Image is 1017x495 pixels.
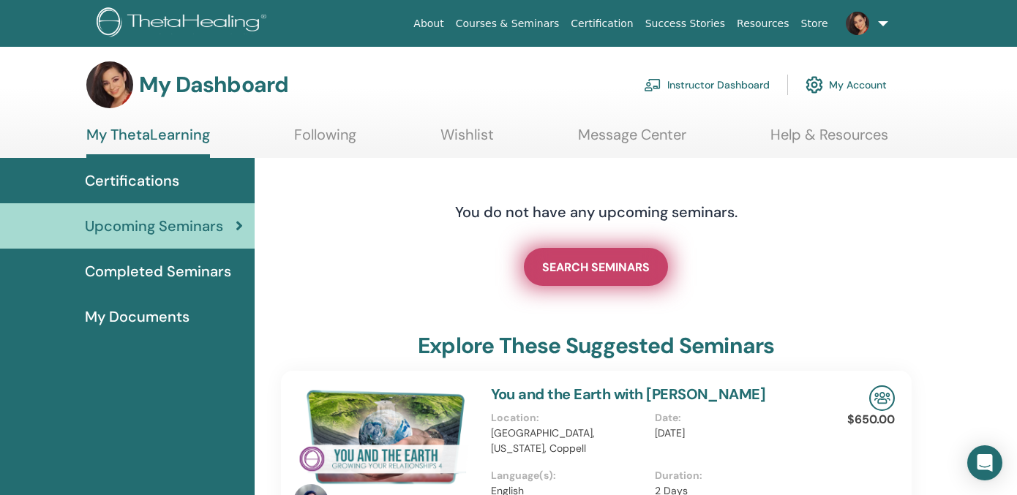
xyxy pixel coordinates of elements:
[366,203,827,221] h4: You do not have any upcoming seminars.
[644,69,770,101] a: Instructor Dashboard
[655,468,810,483] p: Duration :
[491,468,646,483] p: Language(s) :
[85,306,189,328] span: My Documents
[294,126,356,154] a: Following
[85,170,179,192] span: Certifications
[491,410,646,426] p: Location :
[491,385,766,404] a: You and the Earth with [PERSON_NAME]
[639,10,731,37] a: Success Stories
[86,61,133,108] img: default.jpg
[655,410,810,426] p: Date :
[770,126,888,154] a: Help & Resources
[869,385,895,411] img: In-Person Seminar
[806,72,823,97] img: cog.svg
[565,10,639,37] a: Certification
[731,10,795,37] a: Resources
[795,10,834,37] a: Store
[806,69,887,101] a: My Account
[847,411,895,428] p: $650.00
[491,426,646,456] p: [GEOGRAPHIC_DATA], [US_STATE], Coppell
[440,126,494,154] a: Wishlist
[408,10,449,37] a: About
[293,385,473,488] img: You and the Earth
[967,445,1002,480] div: Open Intercom Messenger
[578,126,686,154] a: Message Center
[139,72,288,98] h3: My Dashboard
[542,260,650,275] span: SEARCH SEMINARS
[86,126,210,158] a: My ThetaLearning
[85,260,231,282] span: Completed Seminars
[450,10,566,37] a: Courses & Seminars
[524,248,668,286] a: SEARCH SEMINARS
[85,215,223,237] span: Upcoming Seminars
[655,426,810,441] p: [DATE]
[846,12,869,35] img: default.jpg
[97,7,271,40] img: logo.png
[644,78,661,91] img: chalkboard-teacher.svg
[418,333,774,359] h3: explore these suggested seminars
